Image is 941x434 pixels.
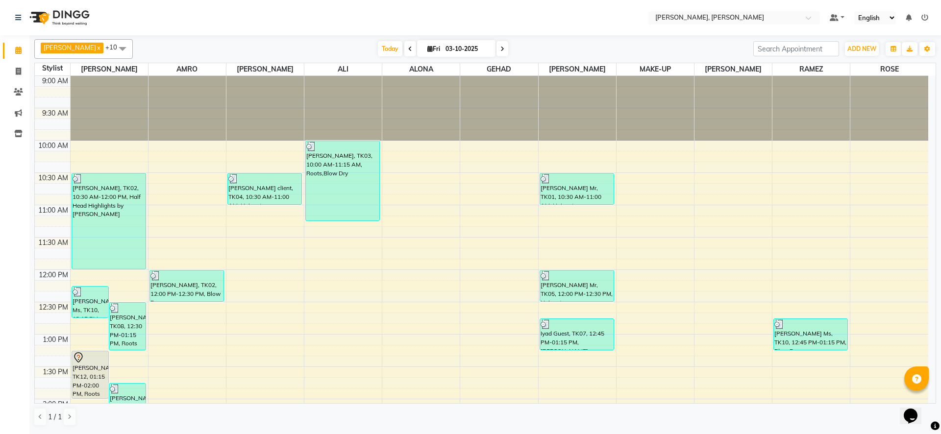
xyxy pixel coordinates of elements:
div: 9:30 AM [40,108,70,119]
span: [PERSON_NAME] [44,44,96,51]
iframe: chat widget [900,395,931,424]
a: x [96,44,100,51]
div: 10:00 AM [36,141,70,151]
div: [PERSON_NAME] Ms, TK10, 12:15 PM-12:45 PM, Hair Treatments [72,287,108,317]
span: +10 [105,43,124,51]
div: [PERSON_NAME] Mr, TK05, 12:00 PM-12:30 PM, Hair cut [540,270,614,301]
input: Search Appointment [753,41,839,56]
span: ALONA [382,63,460,75]
div: 10:30 AM [36,173,70,183]
div: [PERSON_NAME], TK02, 10:30 AM-12:00 PM, Half Head Highlights by [PERSON_NAME] [72,173,146,269]
span: ROSE [850,63,928,75]
span: [PERSON_NAME] [539,63,616,75]
input: 2025-10-03 [443,42,492,56]
span: Fri [425,45,443,52]
span: Today [378,41,402,56]
div: [PERSON_NAME] Ms, TK10, 12:45 PM-01:15 PM, Blow Dry [774,319,847,350]
div: Iyad Guest, TK07, 12:45 PM-01:15 PM, [PERSON_NAME] [540,319,614,350]
span: ALI [304,63,382,75]
div: [PERSON_NAME], TK02, 12:00 PM-12:30 PM, Blow Dry [150,270,223,301]
div: [PERSON_NAME], TK12, 01:15 PM-02:00 PM, Roots [72,351,108,398]
span: GEHAD [460,63,538,75]
span: [PERSON_NAME] [226,63,304,75]
div: [PERSON_NAME], TK11, 01:45 PM-02:15 PM, Hair Trim by [PERSON_NAME] [109,384,146,414]
div: 11:30 AM [36,238,70,248]
div: [PERSON_NAME], TK03, 10:00 AM-11:15 AM, Roots,Blow Dry [306,141,379,220]
div: 1:30 PM [41,367,70,377]
span: RAMEZ [772,63,850,75]
span: [PERSON_NAME] [71,63,148,75]
div: [PERSON_NAME], TK08, 12:30 PM-01:15 PM, Roots [109,303,146,350]
div: 9:00 AM [40,76,70,86]
span: 1 / 1 [48,412,62,422]
div: 2:00 PM [41,399,70,410]
div: 11:00 AM [36,205,70,216]
div: [PERSON_NAME] Mr, TK01, 10:30 AM-11:00 AM, Hair cut [540,173,614,204]
span: ADD NEW [847,45,876,52]
div: [PERSON_NAME] client, TK04, 10:30 AM-11:00 AM, Hair cut [228,173,301,204]
span: [PERSON_NAME] [694,63,772,75]
div: Stylist [35,63,70,73]
button: ADD NEW [845,42,879,56]
div: 12:00 PM [37,270,70,280]
div: 1:00 PM [41,335,70,345]
img: logo [25,4,92,31]
div: 12:30 PM [37,302,70,313]
span: AMRO [149,63,226,75]
span: MAKE-UP [617,63,694,75]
